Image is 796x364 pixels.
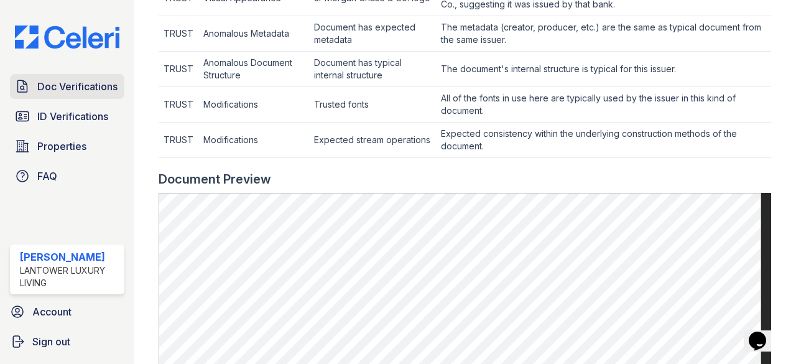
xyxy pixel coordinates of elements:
[5,329,129,354] a: Sign out
[309,52,436,87] td: Document has typical internal structure
[159,123,198,158] td: TRUST
[198,123,308,158] td: Modifications
[5,26,129,49] img: CE_Logo_Blue-a8612792a0a2168367f1c8372b55b34899dd931a85d93a1a3d3e32e68fde9ad4.png
[436,123,771,158] td: Expected consistency within the underlying construction methods of the document.
[32,304,72,319] span: Account
[20,250,119,264] div: [PERSON_NAME]
[198,16,308,52] td: Anomalous Metadata
[10,164,124,189] a: FAQ
[309,123,436,158] td: Expected stream operations
[10,104,124,129] a: ID Verifications
[198,52,308,87] td: Anomalous Document Structure
[37,109,108,124] span: ID Verifications
[744,314,784,352] iframe: chat widget
[159,16,198,52] td: TRUST
[37,79,118,94] span: Doc Verifications
[198,87,308,123] td: Modifications
[436,87,771,123] td: All of the fonts in use here are typically used by the issuer in this kind of document.
[20,264,119,289] div: Lantower Luxury Living
[159,170,271,188] div: Document Preview
[37,139,86,154] span: Properties
[309,16,436,52] td: Document has expected metadata
[37,169,57,184] span: FAQ
[10,74,124,99] a: Doc Verifications
[159,52,198,87] td: TRUST
[10,134,124,159] a: Properties
[5,299,129,324] a: Account
[309,87,436,123] td: Trusted fonts
[159,87,198,123] td: TRUST
[436,16,771,52] td: The metadata (creator, producer, etc.) are the same as typical document from the same issuer.
[32,334,70,349] span: Sign out
[436,52,771,87] td: The document's internal structure is typical for this issuer.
